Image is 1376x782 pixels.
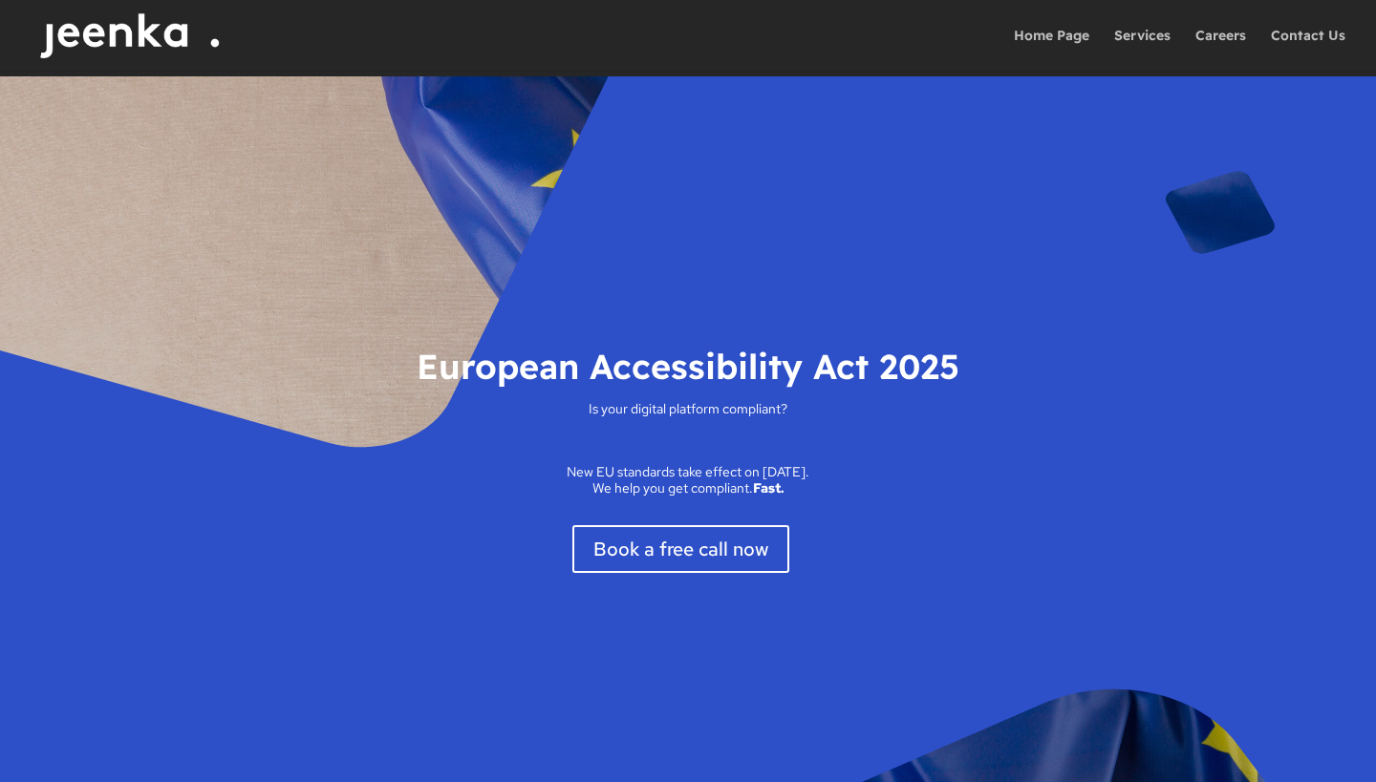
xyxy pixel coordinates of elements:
[572,525,789,573] a: Book a free call now
[1271,29,1345,71] a: Contact Us
[315,401,1061,465] span: Is your digital platform compliant?
[1014,29,1089,71] a: Home Page
[1195,29,1246,71] a: Careers
[1114,29,1171,71] a: Services
[315,464,1061,497] p: New EU standards take effect on [DATE]. We help you get compliant.
[315,343,1061,400] h1: European Accessibility Act 2025
[753,479,785,497] strong: Fast.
